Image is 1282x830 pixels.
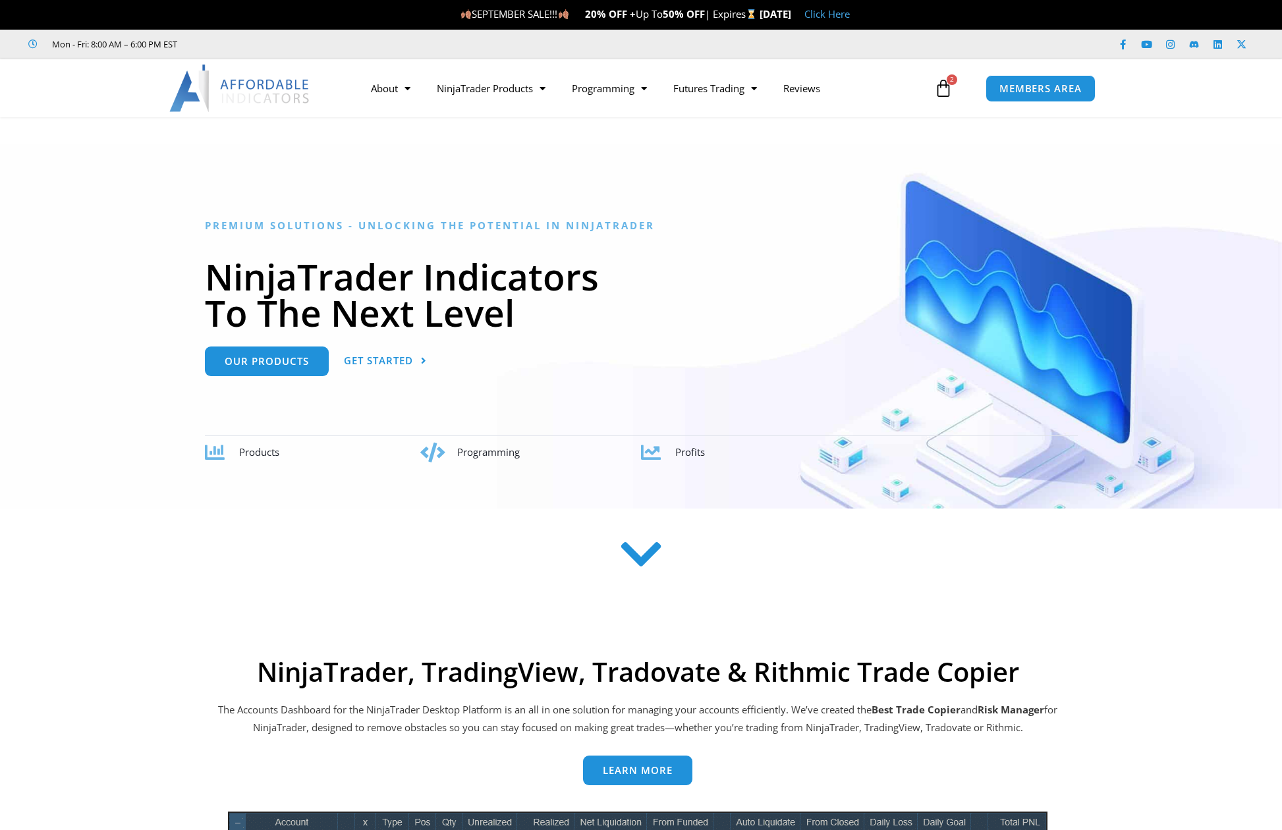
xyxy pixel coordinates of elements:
[344,356,413,366] span: Get Started
[585,7,636,20] strong: 20% OFF +
[603,765,673,775] span: Learn more
[225,356,309,366] span: Our Products
[49,36,177,52] span: Mon - Fri: 8:00 AM – 6:00 PM EST
[196,38,393,51] iframe: Customer reviews powered by Trustpilot
[216,701,1059,738] p: The Accounts Dashboard for the NinjaTrader Desktop Platform is an all in one solution for managin...
[947,74,957,85] span: 2
[205,219,1078,232] h6: Premium Solutions - Unlocking the Potential in NinjaTrader
[660,73,770,103] a: Futures Trading
[424,73,559,103] a: NinjaTrader Products
[999,84,1082,94] span: MEMBERS AREA
[770,73,833,103] a: Reviews
[344,346,427,376] a: Get Started
[205,258,1078,331] h1: NinjaTrader Indicators To The Next Level
[169,65,311,112] img: LogoAI | Affordable Indicators – NinjaTrader
[986,75,1096,102] a: MEMBERS AREA
[760,7,791,20] strong: [DATE]
[358,73,931,103] nav: Menu
[914,69,972,107] a: 2
[663,7,705,20] strong: 50% OFF
[358,73,424,103] a: About
[746,9,756,19] img: ⌛
[804,7,850,20] a: Click Here
[675,445,705,458] span: Profits
[216,656,1059,688] h2: NinjaTrader, TradingView, Tradovate & Rithmic Trade Copier
[460,7,759,20] span: SEPTEMBER SALE!!! Up To | Expires
[239,445,279,458] span: Products
[978,703,1044,716] strong: Risk Manager
[583,756,692,785] a: Learn more
[559,73,660,103] a: Programming
[457,445,520,458] span: Programming
[461,9,471,19] img: 🍂
[205,346,329,376] a: Our Products
[872,703,961,716] b: Best Trade Copier
[559,9,569,19] img: 🍂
